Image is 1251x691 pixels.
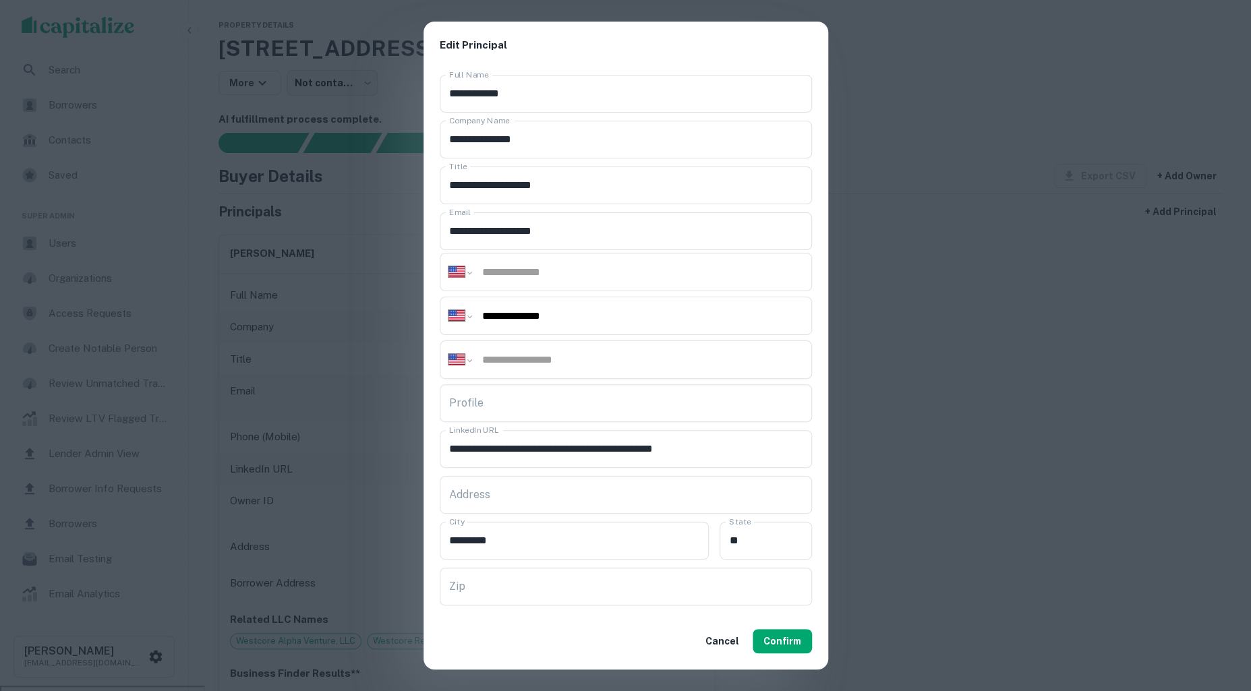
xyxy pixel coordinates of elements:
label: LinkedIn URL [449,424,499,435]
label: Title [449,160,467,172]
label: City [449,516,465,527]
h2: Edit Principal [424,22,828,69]
label: Email [449,206,471,218]
button: Confirm [753,629,812,653]
label: Company Name [449,115,510,126]
label: State [729,516,751,527]
iframe: Chat Widget [1184,583,1251,648]
label: Full Name [449,69,489,80]
button: Cancel [700,629,745,653]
